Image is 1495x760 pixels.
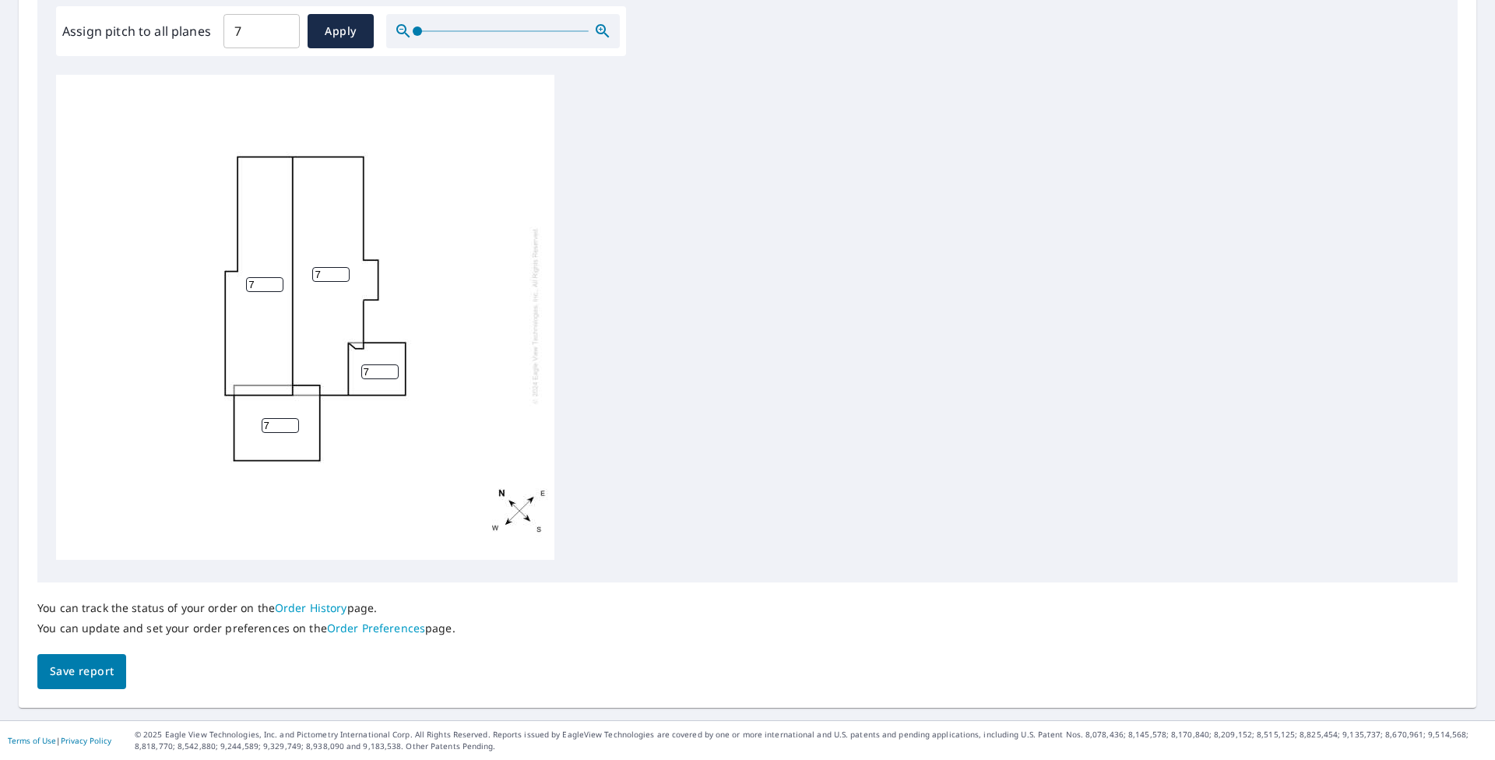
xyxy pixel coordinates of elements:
span: Save report [50,662,114,681]
button: Apply [308,14,374,48]
button: Save report [37,654,126,689]
input: 00.0 [223,9,300,53]
p: © 2025 Eagle View Technologies, Inc. and Pictometry International Corp. All Rights Reserved. Repo... [135,729,1487,752]
span: Apply [320,22,361,41]
a: Order History [275,600,347,615]
p: You can track the status of your order on the page. [37,601,456,615]
a: Terms of Use [8,735,56,746]
a: Order Preferences [327,621,425,635]
p: | [8,736,111,745]
a: Privacy Policy [61,735,111,746]
label: Assign pitch to all planes [62,22,211,40]
p: You can update and set your order preferences on the page. [37,621,456,635]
